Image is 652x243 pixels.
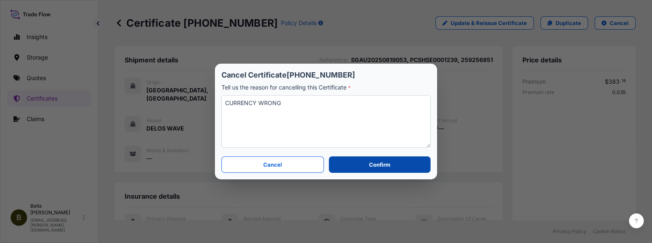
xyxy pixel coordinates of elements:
[369,160,390,169] p: Confirm
[329,156,431,173] button: Confirm
[221,70,431,80] p: Cancel Certificate [PHONE_NUMBER]
[221,156,324,173] button: Cancel
[221,83,431,92] p: Tell us the reason for cancelling this Certificate
[221,95,431,148] textarea: CURRENCY WRONG
[263,160,282,169] p: Cancel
